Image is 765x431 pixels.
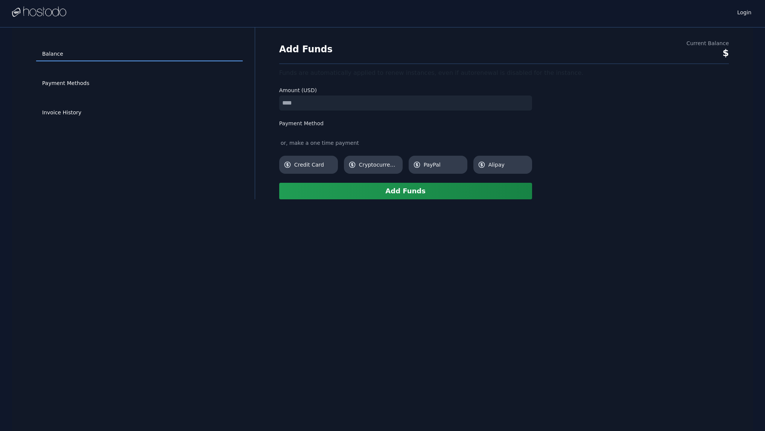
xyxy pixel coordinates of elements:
a: Login [736,7,753,16]
a: Payment Methods [36,76,243,91]
a: Balance [36,47,243,61]
span: Credit Card [294,161,333,168]
span: Cryptocurrency [359,161,398,168]
label: Payment Method [279,120,532,127]
button: Add Funds [279,183,532,199]
div: Current Balance [686,39,729,47]
span: Alipay [488,161,528,168]
img: Logo [12,6,66,18]
div: $ [686,47,729,59]
a: Invoice History [36,106,243,120]
h1: Add Funds [279,43,333,55]
label: Amount (USD) [279,87,532,94]
div: or, make a one time payment [279,139,532,147]
div: Funds are automatically applied to renew instances, even if autorenewal is disabled for the insta... [279,68,729,77]
span: PayPal [424,161,463,168]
